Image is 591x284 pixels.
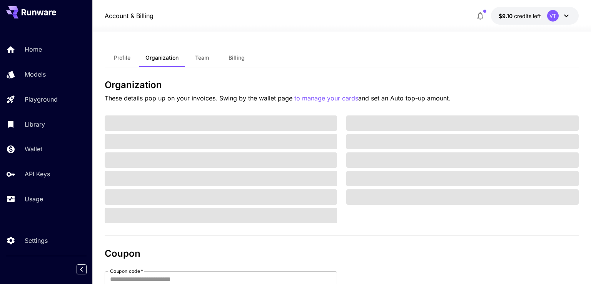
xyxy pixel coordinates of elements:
button: to manage your cards [294,94,358,103]
button: $9.10072VT [491,7,579,25]
span: $9.10 [499,13,514,19]
span: Team [195,54,209,61]
button: Collapse sidebar [77,264,87,274]
h3: Organization [105,80,578,90]
span: Organization [145,54,179,61]
p: Home [25,45,42,54]
span: Billing [229,54,245,61]
div: VT [547,10,559,22]
a: Account & Billing [105,11,154,20]
div: Collapse sidebar [82,262,92,276]
p: Playground [25,95,58,104]
p: Models [25,70,46,79]
p: API Keys [25,169,50,179]
p: Library [25,120,45,129]
span: Profile [114,54,130,61]
p: Usage [25,194,43,204]
span: credits left [514,13,541,19]
h3: Coupon [105,248,578,259]
span: and set an Auto top-up amount. [358,94,451,102]
p: Wallet [25,144,42,154]
span: These details pop up on your invoices. Swing by the wallet page [105,94,294,102]
nav: breadcrumb [105,11,154,20]
p: Settings [25,236,48,245]
div: $9.10072 [499,12,541,20]
label: Coupon code [110,268,143,274]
